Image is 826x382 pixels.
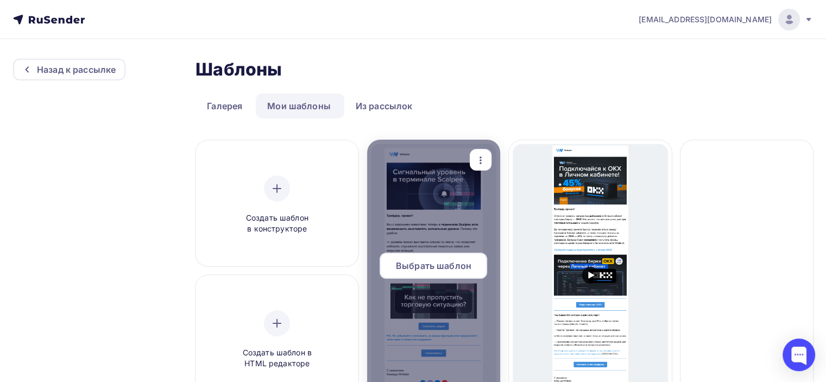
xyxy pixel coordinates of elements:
div: Назад к рассылке [37,63,116,76]
span: [EMAIL_ADDRESS][DOMAIN_NAME] [639,14,772,25]
a: Из рассылок [344,93,424,118]
h2: Шаблоны [196,59,282,80]
span: Создать шаблон в конструкторе [225,212,329,235]
a: Галерея [196,93,254,118]
a: [EMAIL_ADDRESS][DOMAIN_NAME] [639,9,813,30]
a: Мои шаблоны [256,93,342,118]
span: Создать шаблон в HTML редакторе [225,347,329,370]
span: Выбрать шаблон [396,259,471,272]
